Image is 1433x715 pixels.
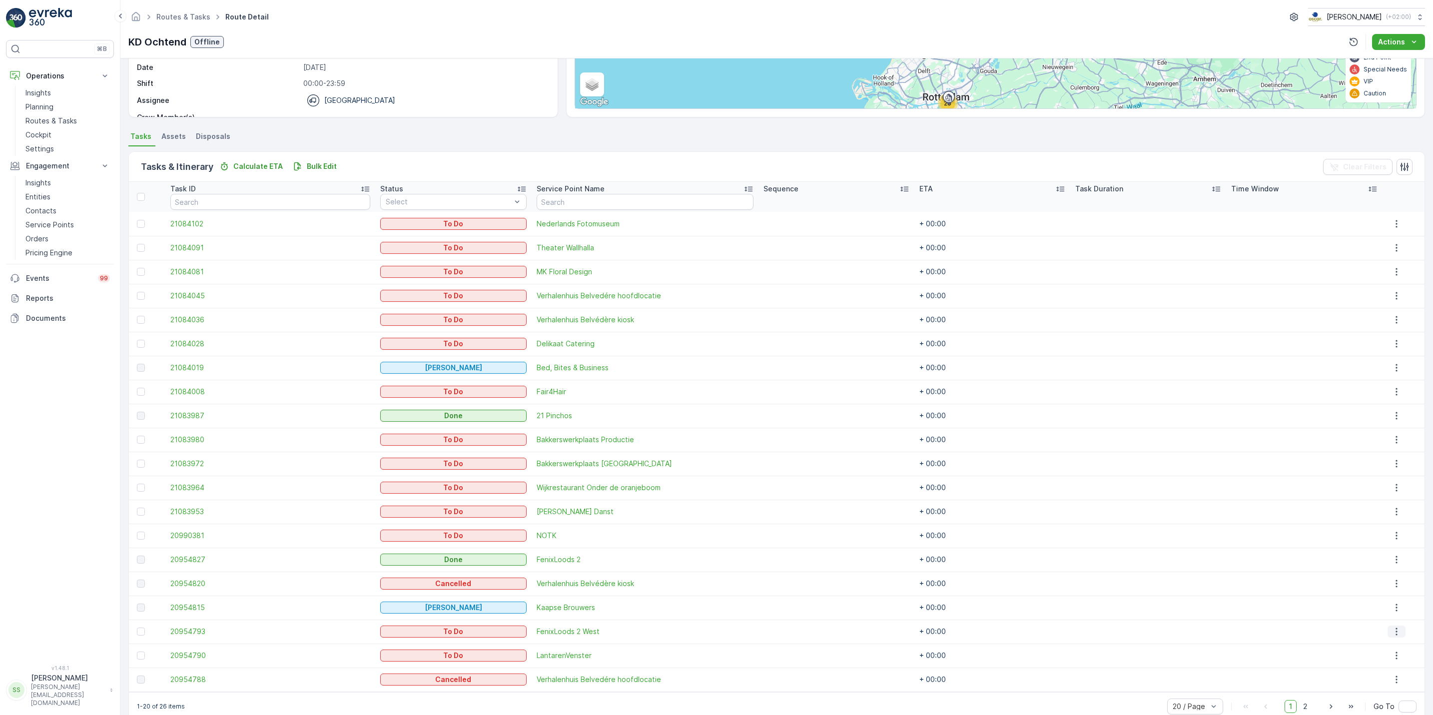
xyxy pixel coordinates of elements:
[380,410,526,422] button: Done
[537,387,753,397] a: Fair4Hair
[380,338,526,350] button: To Do
[537,435,753,445] span: Bakkerswerkplaats Productie
[100,274,108,282] p: 99
[25,178,51,188] p: Insights
[578,95,611,108] img: Google
[26,273,92,283] p: Events
[21,128,114,142] a: Cockpit
[170,243,370,253] a: 21084091
[194,37,220,47] p: Offline
[21,86,114,100] a: Insights
[1075,184,1123,194] p: Task Duration
[537,627,753,637] a: FenixLoods 2 West
[170,387,370,397] span: 21084008
[1285,700,1297,713] span: 1
[537,507,753,517] span: [PERSON_NAME] Danst
[537,603,753,613] span: Kaapse Brouwers
[537,411,753,421] span: 21 Pinchos
[137,460,145,468] div: Toggle Row Selected
[170,219,370,229] a: 21084102
[170,339,370,349] a: 21084028
[1364,65,1407,73] p: Special Needs
[170,555,370,565] span: 20954827
[6,8,26,28] img: logo
[25,144,54,154] p: Settings
[914,356,1070,380] td: + 00:00
[380,362,526,374] button: Geen Afval
[1364,77,1373,85] p: VIP
[380,650,526,662] button: To Do
[29,8,72,28] img: logo_light-DOdMpM7g.png
[443,651,463,661] p: To Do
[914,428,1070,452] td: + 00:00
[21,176,114,190] a: Insights
[537,555,753,565] a: FenixLoods 2
[137,316,145,324] div: Toggle Row Selected
[1323,159,1393,175] button: Clear Filters
[170,411,370,421] a: 21083987
[425,603,482,613] p: [PERSON_NAME]
[137,292,145,300] div: Toggle Row Selected
[380,184,403,194] p: Status
[443,459,463,469] p: To Do
[914,620,1070,644] td: + 00:00
[215,160,287,172] button: Calculate ETA
[443,387,463,397] p: To Do
[914,452,1070,476] td: + 00:00
[1308,11,1323,22] img: basis-logo_rgb2x.png
[170,579,370,589] span: 20954820
[380,602,526,614] button: Geen Afval
[307,161,337,171] p: Bulk Edit
[25,206,56,216] p: Contacts
[6,268,114,288] a: Events99
[170,435,370,445] span: 21083980
[914,668,1070,692] td: + 00:00
[170,603,370,613] a: 20954815
[170,459,370,469] span: 21083972
[324,95,395,105] p: [GEOGRAPHIC_DATA]
[425,363,482,373] p: [PERSON_NAME]
[137,388,145,396] div: Toggle Row Selected
[443,219,463,229] p: To Do
[161,131,186,141] span: Assets
[1308,8,1425,26] button: [PERSON_NAME](+02:00)
[21,218,114,232] a: Service Points
[1231,184,1279,194] p: Time Window
[137,676,145,684] div: Toggle Row Selected
[537,339,753,349] span: Delikaat Catering
[537,459,753,469] span: Bakkerswerkplaats [GEOGRAPHIC_DATA]
[1386,13,1411,21] p: ( +02:00 )
[380,386,526,398] button: To Do
[380,506,526,518] button: To Do
[914,524,1070,548] td: + 00:00
[914,644,1070,668] td: + 00:00
[537,483,753,493] a: Wijkrestaurant Onder de oranjeboom
[537,267,753,277] span: MK Floral Design
[537,315,753,325] a: Verhalenhuis Belvédère kiosk
[380,266,526,278] button: To Do
[914,380,1070,404] td: + 00:00
[25,88,51,98] p: Insights
[537,194,753,210] input: Search
[97,45,107,53] p: ⌘B
[537,531,753,541] span: NOTK
[26,71,94,81] p: Operations
[444,555,463,565] p: Done
[537,184,605,194] p: Service Point Name
[137,78,299,88] p: Shift
[443,243,463,253] p: To Do
[223,12,271,22] span: Route Detail
[435,675,471,685] p: Cancelled
[8,682,24,698] div: SS
[26,313,110,323] p: Documents
[537,363,753,373] a: Bed, Bites & Business
[537,651,753,661] span: LantarenVenster
[170,675,370,685] a: 20954788
[26,293,110,303] p: Reports
[919,184,933,194] p: ETA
